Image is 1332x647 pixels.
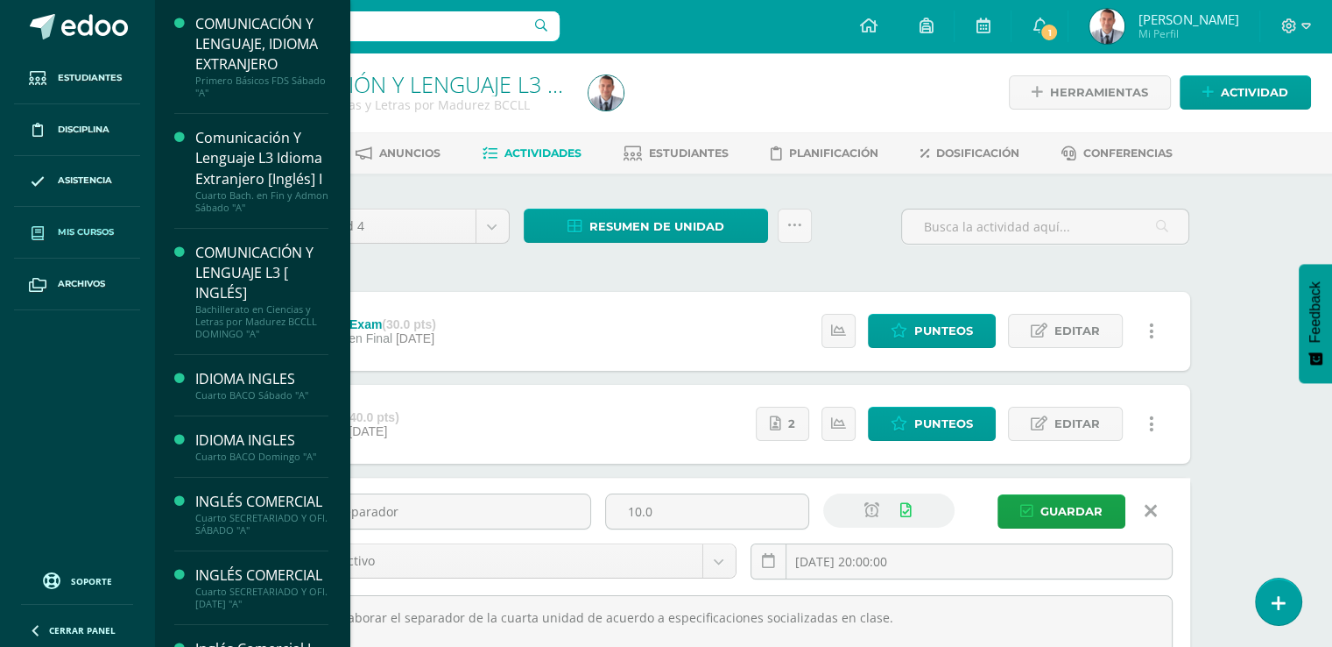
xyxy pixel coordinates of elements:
[1083,146,1173,160] span: Conferencias
[14,259,140,310] a: Archivos
[58,123,109,137] span: Disciplina
[997,494,1125,529] button: Guardar
[58,225,114,239] span: Mis cursos
[315,544,736,578] a: Afectivo
[195,586,328,610] div: Cuarto SECRETARIADO Y OFI. [DATE] "A"
[221,69,640,99] a: COMUNICACIÓN Y LENGUAJE L3 [ INGLÉS]
[195,512,328,537] div: Cuarto SECRETARIADO Y OFI. SÁBADO "A"
[868,407,996,441] a: Punteos
[49,624,116,636] span: Cerrar panel
[195,430,328,463] a: IDIOMA INGLESCuarto BACO Domingo "A"
[356,139,440,167] a: Anuncios
[936,146,1019,160] span: Dosificación
[195,14,328,99] a: COMUNICACIÓN Y LENGUAJE, IDIOMA EXTRANJEROPrimero Básicos FDS Sábado "A"
[221,72,567,96] h1: COMUNICACIÓN Y LENGUAJE L3 [ INGLÉS]
[349,424,387,438] span: [DATE]
[195,128,328,213] a: Comunicación Y Lenguaje L3 Idioma Extranjero [Inglés] ICuarto Bach. en Fin y Admon Sábado "A"
[14,53,140,104] a: Estudiantes
[14,104,140,156] a: Disciplina
[195,389,328,402] div: Cuarto BACO Sábado "A"
[504,146,581,160] span: Actividades
[195,14,328,75] div: COMUNICACIÓN Y LENGUAJE, IDIOMA EXTRANJERO
[914,408,973,440] span: Punteos
[1054,408,1100,440] span: Editar
[789,146,878,160] span: Planificación
[195,243,328,303] div: COMUNICACIÓN Y LENGUAJE L3 [ INGLÉS]
[195,565,328,610] a: INGLÉS COMERCIALCuarto SECRETARIADO Y OFI. [DATE] "A"
[328,544,689,578] span: Afectivo
[195,492,328,537] a: INGLÉS COMERCIALCuarto SECRETARIADO Y OFI. SÁBADO "A"
[756,407,809,441] a: 2
[195,430,328,451] div: IDIOMA INGLES
[14,156,140,208] a: Asistencia
[606,494,808,529] input: Puntos máximos
[71,575,112,587] span: Soporte
[379,146,440,160] span: Anuncios
[914,315,973,347] span: Punteos
[788,408,795,440] span: 2
[1180,75,1311,110] a: Actividad
[315,494,590,529] input: Título
[195,189,328,214] div: Cuarto Bach. en Fin y Admon Sábado "A"
[1307,281,1323,343] span: Feedback
[382,317,435,331] strong: (30.0 pts)
[195,75,328,99] div: Primero Básicos FDS Sábado "A"
[58,277,105,291] span: Archivos
[396,331,434,345] span: [DATE]
[21,568,133,592] a: Soporte
[1040,23,1059,42] span: 1
[195,369,328,389] div: IDIOMA INGLES
[317,410,398,424] div: zona
[195,565,328,586] div: INGLÉS COMERCIAL
[1221,76,1288,109] span: Actividad
[58,174,112,188] span: Asistencia
[166,11,560,41] input: Busca un usuario...
[345,410,398,424] strong: (40.0 pts)
[1089,9,1124,44] img: e1ec876ff5460905ee238669eab8d537.png
[920,139,1019,167] a: Dosificación
[195,128,328,188] div: Comunicación Y Lenguaje L3 Idioma Extranjero [Inglés] I
[311,210,462,243] span: Unidad 4
[317,331,392,345] span: Examen Final
[195,303,328,340] div: Bachillerato en Ciencias y Letras por Madurez BCCLL DOMINGO "A"
[483,139,581,167] a: Actividades
[589,210,724,243] span: Resumen de unidad
[221,96,567,130] div: Bachillerato en Ciencias y Letras por Madurez BCCLL DOMINGO 'A'
[58,71,122,85] span: Estudiantes
[14,207,140,259] a: Mis cursos
[588,75,624,110] img: e1ec876ff5460905ee238669eab8d537.png
[1050,76,1148,109] span: Herramientas
[624,139,729,167] a: Estudiantes
[195,492,328,512] div: INGLÉS COMERCIAL
[1061,139,1173,167] a: Conferencias
[1009,75,1171,110] a: Herramientas
[317,317,435,331] div: Final Exam
[195,369,328,402] a: IDIOMA INGLESCuarto BACO Sábado "A"
[868,314,996,348] a: Punteos
[195,243,328,340] a: COMUNICACIÓN Y LENGUAJE L3 [ INGLÉS]Bachillerato en Ciencias y Letras por Madurez BCCLL DOMINGO "A"
[902,210,1188,244] input: Busca la actividad aquí...
[1040,495,1103,528] span: Guardar
[195,451,328,463] div: Cuarto BACO Domingo "A"
[298,210,509,243] a: Unidad 4
[771,139,878,167] a: Planificación
[1138,26,1238,41] span: Mi Perfil
[649,146,729,160] span: Estudiantes
[751,544,1172,579] input: Fecha de entrega
[1054,315,1100,347] span: Editar
[1138,11,1238,28] span: [PERSON_NAME]
[524,209,768,243] a: Resumen de unidad
[1299,264,1332,383] button: Feedback - Mostrar encuesta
